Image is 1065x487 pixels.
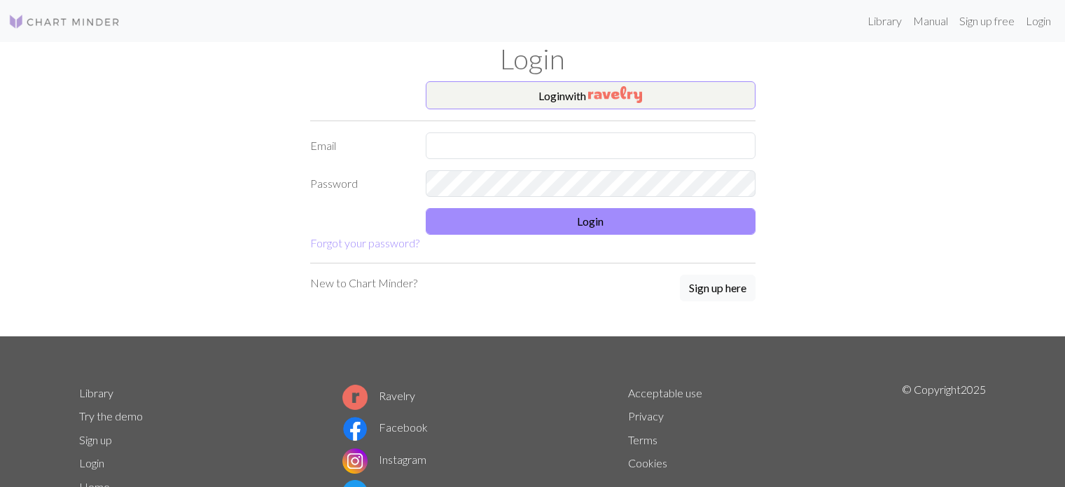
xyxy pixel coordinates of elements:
a: Sign up free [954,7,1020,35]
button: Login [426,208,756,235]
a: Instagram [342,453,426,466]
a: Login [79,456,104,469]
a: Facebook [342,420,428,434]
img: Logo [8,13,120,30]
a: Acceptable use [628,386,702,399]
label: Email [302,132,417,159]
a: Ravelry [342,389,415,402]
img: Instagram logo [342,448,368,474]
button: Loginwith [426,81,756,109]
a: Try the demo [79,409,143,423]
a: Forgot your password? [310,236,419,249]
img: Ravelry [588,86,642,103]
img: Ravelry logo [342,385,368,410]
a: Terms [628,433,657,446]
a: Privacy [628,409,664,423]
a: Sign up here [680,275,756,303]
a: Login [1020,7,1057,35]
img: Facebook logo [342,416,368,441]
a: Cookies [628,456,667,469]
a: Library [862,7,907,35]
button: Sign up here [680,275,756,301]
a: Library [79,386,113,399]
label: Password [302,170,417,197]
a: Manual [907,7,954,35]
h1: Login [71,42,995,76]
p: New to Chart Minder? [310,275,417,291]
a: Sign up [79,433,112,446]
